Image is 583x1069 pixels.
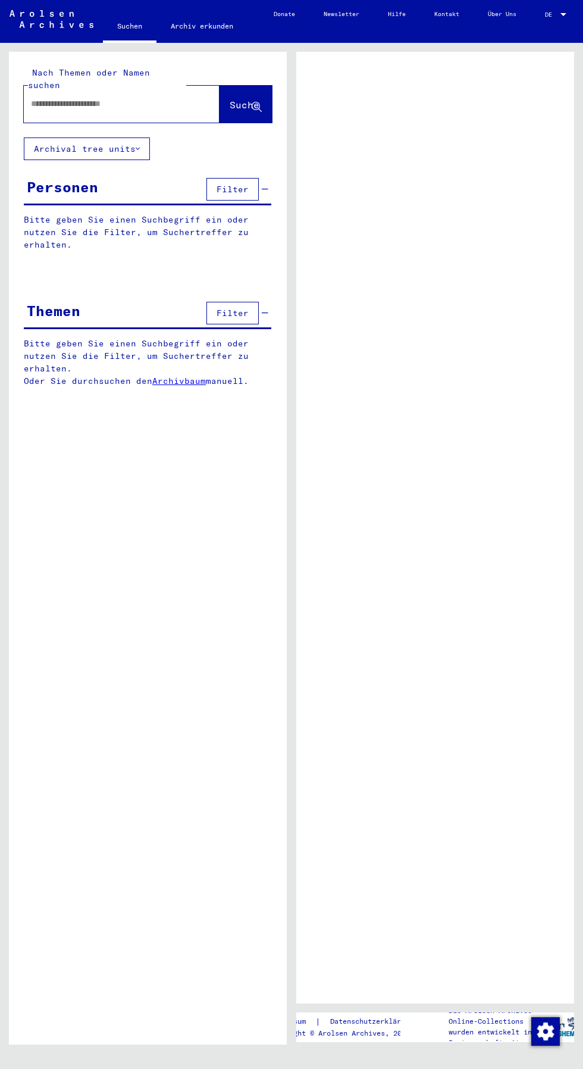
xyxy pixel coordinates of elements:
div: Personen [27,176,98,198]
a: Archiv erkunden [156,12,247,40]
a: Archivbaum [152,376,206,386]
span: Filter [217,308,249,318]
a: Datenschutzerklärung [321,1015,428,1028]
p: Bitte geben Sie einen Suchbegriff ein oder nutzen Sie die Filter, um Suchertreffer zu erhalten. [24,214,271,251]
button: Suche [220,86,272,123]
a: Suchen [103,12,156,43]
img: Zustimmung ändern [531,1017,560,1046]
p: Die Arolsen Archives Online-Collections [449,1005,540,1027]
mat-label: Nach Themen oder Namen suchen [28,67,150,90]
div: | [268,1015,428,1028]
p: Copyright © Arolsen Archives, 2021 [268,1028,428,1039]
button: Filter [206,302,259,324]
p: wurden entwickelt in Partnerschaft mit [449,1027,540,1048]
div: Zustimmung ändern [531,1017,559,1045]
p: Bitte geben Sie einen Suchbegriff ein oder nutzen Sie die Filter, um Suchertreffer zu erhalten. O... [24,337,272,387]
button: Filter [206,178,259,201]
span: DE [545,11,558,18]
img: Arolsen_neg.svg [10,10,93,28]
button: Archival tree units [24,137,150,160]
span: Filter [217,184,249,195]
span: Suche [230,99,259,111]
div: Themen [27,300,80,321]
